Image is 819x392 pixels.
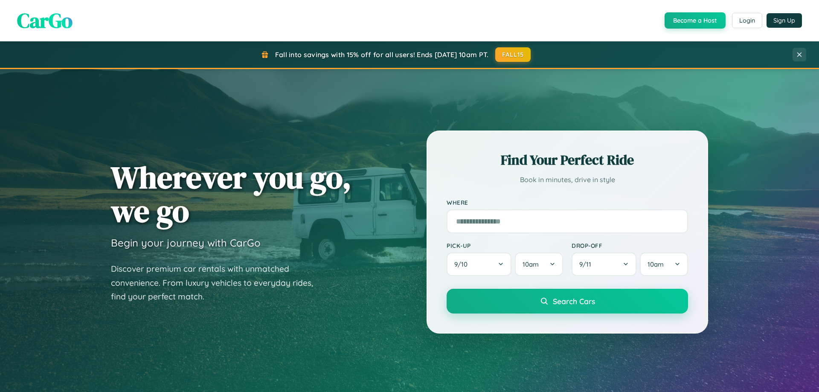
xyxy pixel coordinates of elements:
[111,236,261,249] h3: Begin your journey with CarGo
[111,160,351,228] h1: Wherever you go, we go
[665,12,726,29] button: Become a Host
[732,13,762,28] button: Login
[579,260,595,268] span: 9 / 11
[447,151,688,169] h2: Find Your Perfect Ride
[17,6,73,35] span: CarGo
[572,253,636,276] button: 9/11
[640,253,688,276] button: 10am
[111,262,324,304] p: Discover premium car rentals with unmatched convenience. From luxury vehicles to everyday rides, ...
[447,199,688,206] label: Where
[523,260,539,268] span: 10am
[572,242,688,249] label: Drop-off
[553,296,595,306] span: Search Cars
[447,242,563,249] label: Pick-up
[447,289,688,314] button: Search Cars
[767,13,802,28] button: Sign Up
[648,260,664,268] span: 10am
[447,253,511,276] button: 9/10
[447,174,688,186] p: Book in minutes, drive in style
[495,47,531,62] button: FALL15
[275,50,489,59] span: Fall into savings with 15% off for all users! Ends [DATE] 10am PT.
[454,260,472,268] span: 9 / 10
[515,253,563,276] button: 10am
